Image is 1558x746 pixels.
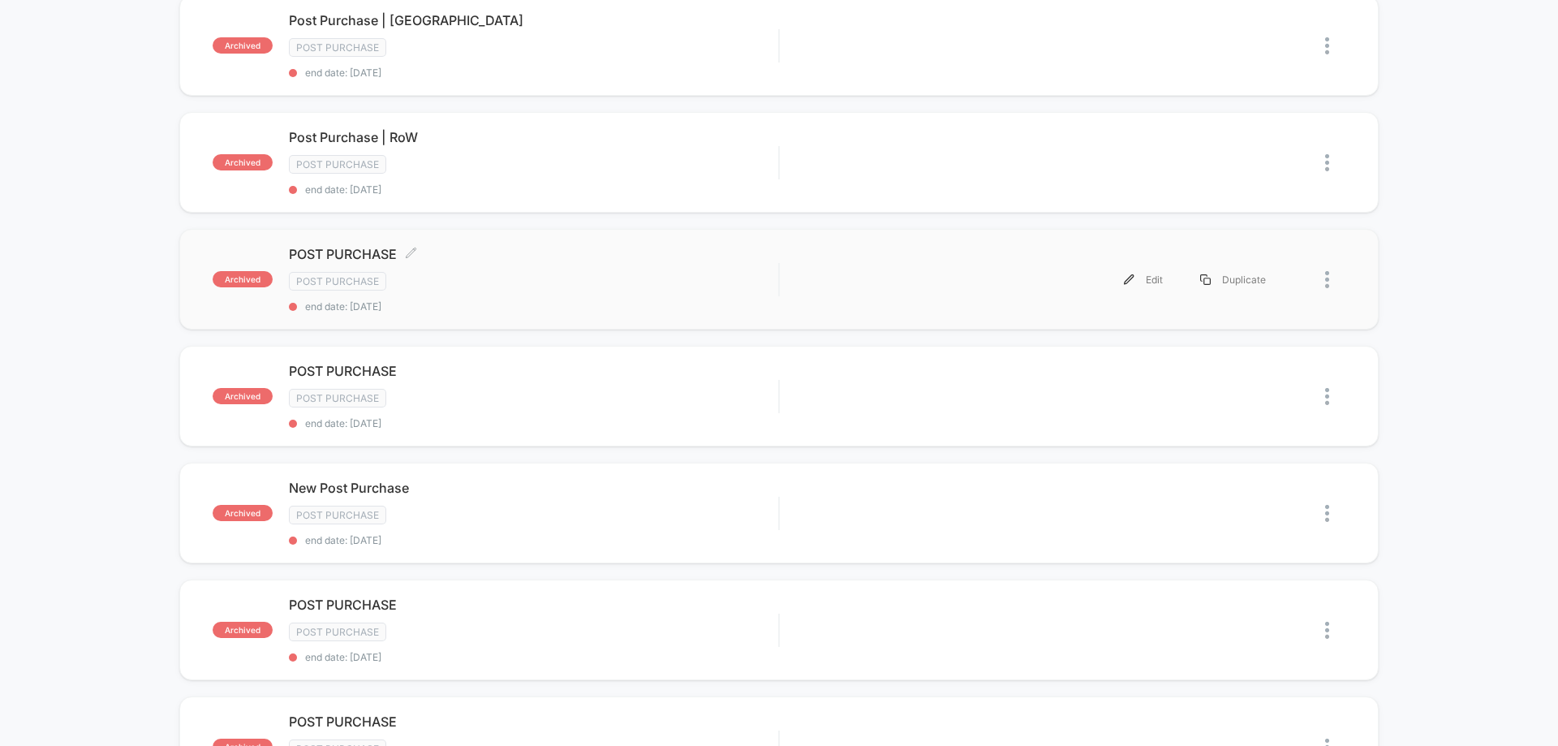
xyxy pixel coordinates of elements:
[1325,37,1329,54] img: close
[213,622,273,638] span: archived
[289,363,778,379] span: POST PURCHASE
[213,271,273,287] span: archived
[213,37,273,54] span: archived
[1200,274,1211,285] img: menu
[1181,261,1285,298] div: Duplicate
[289,417,778,429] span: end date: [DATE]
[1124,274,1134,285] img: menu
[289,12,778,28] span: Post Purchase | [GEOGRAPHIC_DATA]
[289,714,778,730] span: POST PURCHASE
[289,623,386,641] span: Post Purchase
[289,651,778,663] span: end date: [DATE]
[289,506,386,524] span: Post Purchase
[289,534,778,546] span: end date: [DATE]
[289,129,778,145] span: Post Purchase | RoW
[289,183,778,196] span: end date: [DATE]
[289,300,778,313] span: end date: [DATE]
[289,67,778,79] span: end date: [DATE]
[289,38,386,57] span: Post Purchase
[289,389,386,407] span: Post Purchase
[1325,154,1329,171] img: close
[1325,505,1329,522] img: close
[1325,271,1329,288] img: close
[1105,261,1181,298] div: Edit
[1325,622,1329,639] img: close
[213,505,273,521] span: archived
[1325,388,1329,405] img: close
[213,154,273,170] span: archived
[289,246,778,262] span: POST PURCHASE
[289,155,386,174] span: Post Purchase
[213,388,273,404] span: archived
[289,480,778,496] span: New Post Purchase
[289,272,386,291] span: Post Purchase
[289,597,778,613] span: POST PURCHASE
